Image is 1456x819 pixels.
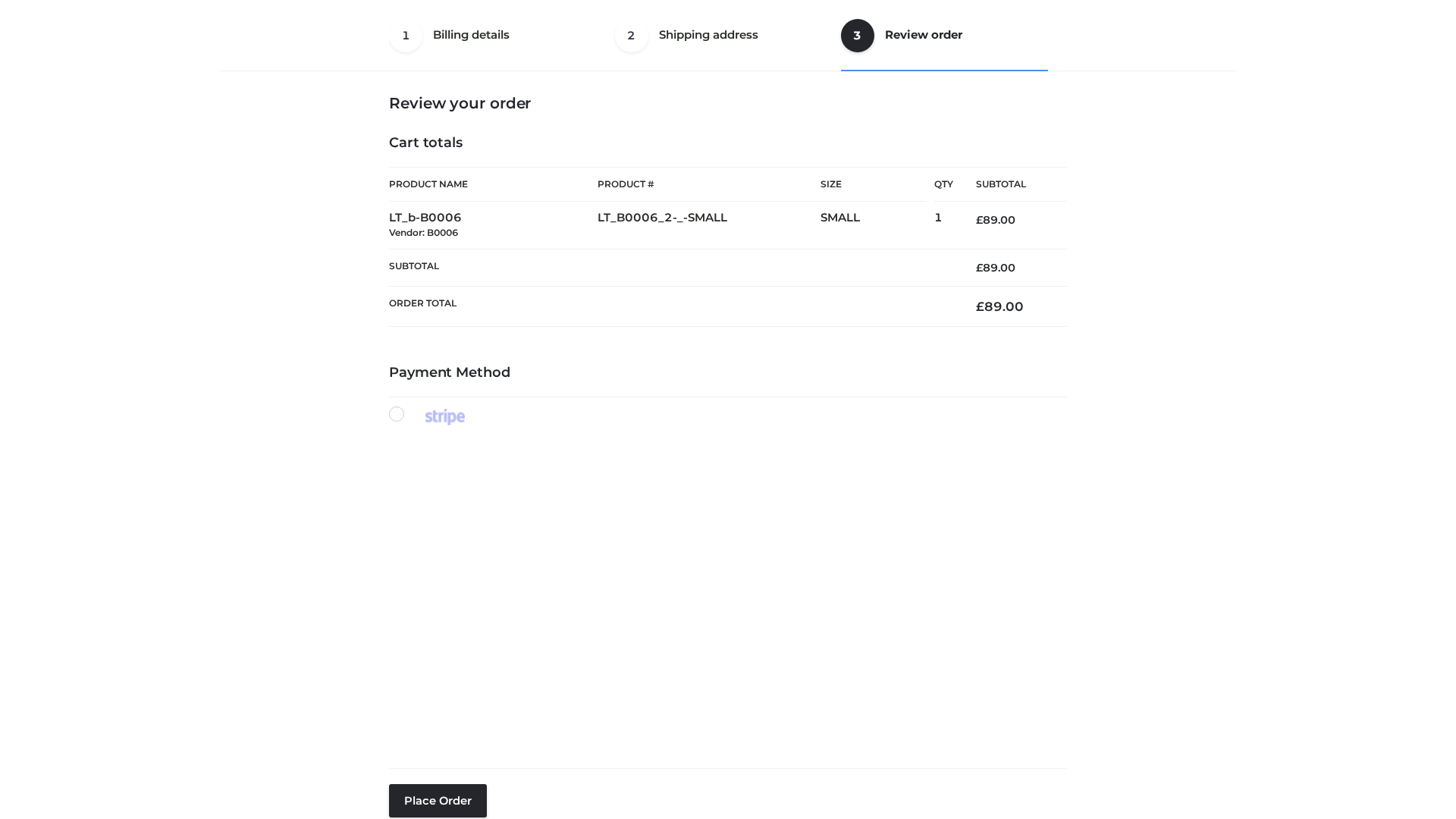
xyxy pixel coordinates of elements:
td: SMALL [821,202,934,249]
button: Place order [389,784,487,817]
th: Subtotal [953,168,1067,202]
th: Subtotal [389,249,953,286]
td: 1 [934,202,953,249]
bdi: 89.00 [976,299,1024,314]
td: LT_b-B0006 [389,202,598,249]
span: £ [976,299,984,314]
bdi: 89.00 [976,213,1015,227]
span: £ [976,213,983,227]
small: Vendor: B0006 [389,227,458,238]
td: LT_B0006_2-_-SMALL [598,202,821,249]
bdi: 89.00 [976,261,1015,275]
th: Size [821,168,927,202]
h3: Review your order [389,94,1067,112]
span: £ [976,261,983,275]
h4: Payment Method [389,365,1067,381]
th: Product Name [389,167,598,202]
th: Qty [934,167,953,202]
h4: Cart totals [389,135,1067,152]
iframe: Secure payment input frame [386,422,1064,756]
th: Order Total [389,287,953,327]
th: Product # [598,167,821,202]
